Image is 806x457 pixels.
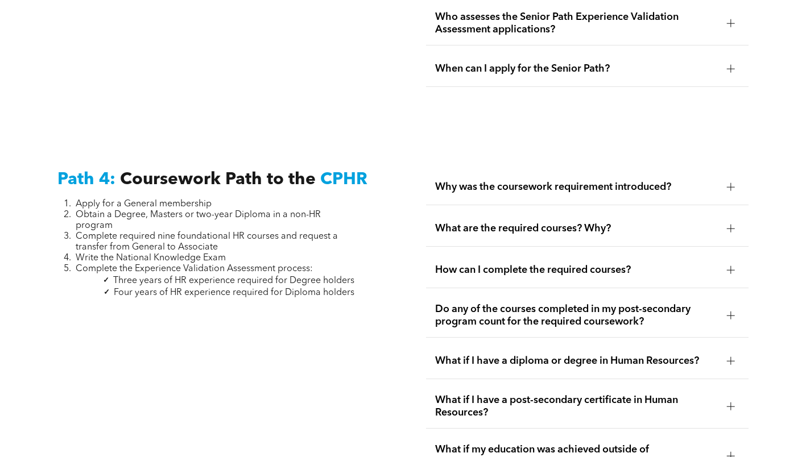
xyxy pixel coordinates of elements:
[320,171,367,188] span: CPHR
[435,303,718,328] span: Do any of the courses completed in my post-secondary program count for the required coursework?
[435,222,718,235] span: What are the required courses? Why?
[76,200,212,209] span: Apply for a General membership
[57,171,115,188] span: Path 4:
[113,276,354,285] span: Three years of HR experience required for Degree holders
[76,254,226,263] span: Write the National Knowledge Exam
[76,232,338,252] span: Complete required nine foundational HR courses and request a transfer from General to Associate
[76,210,321,230] span: Obtain a Degree, Masters or two-year Diploma in a non-HR program
[435,63,718,75] span: When can I apply for the Senior Path?
[435,11,718,36] span: Who assesses the Senior Path Experience Validation Assessment applications?
[435,264,718,276] span: How can I complete the required courses?
[435,355,718,367] span: What if I have a diploma or degree in Human Resources?
[435,181,718,193] span: Why was the coursework requirement introduced?
[114,288,354,297] span: Four years of HR experience required for Diploma holders
[435,394,718,419] span: What if I have a post-secondary certificate in Human Resources?
[76,264,313,273] span: Complete the Experience Validation Assessment process:
[120,171,316,188] span: Coursework Path to the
